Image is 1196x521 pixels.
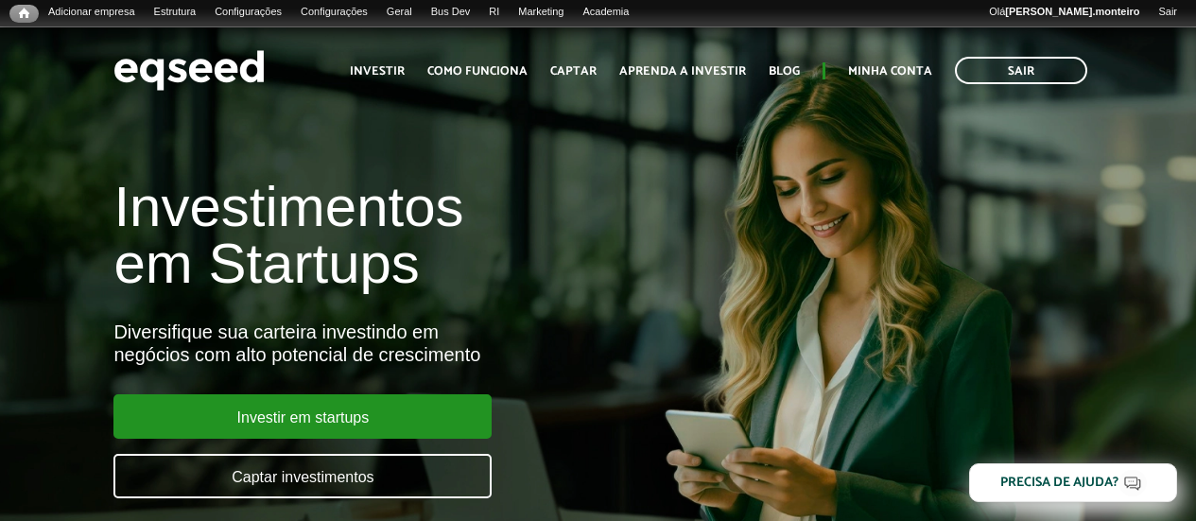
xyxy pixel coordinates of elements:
[955,57,1087,84] a: Sair
[39,5,145,20] a: Adicionar empresa
[769,65,800,78] a: Blog
[113,45,265,96] img: EqSeed
[113,394,492,439] a: Investir em startups
[113,321,684,366] div: Diversifique sua carteira investindo em negócios com alto potencial de crescimento
[113,179,684,292] h1: Investimentos em Startups
[377,5,422,20] a: Geral
[1005,6,1139,17] strong: [PERSON_NAME].monteiro
[113,454,492,498] a: Captar investimentos
[1149,5,1187,20] a: Sair
[509,5,573,20] a: Marketing
[205,5,291,20] a: Configurações
[573,5,638,20] a: Academia
[550,65,597,78] a: Captar
[619,65,746,78] a: Aprenda a investir
[350,65,405,78] a: Investir
[479,5,509,20] a: RI
[848,65,932,78] a: Minha conta
[145,5,206,20] a: Estrutura
[422,5,480,20] a: Bus Dev
[979,5,1149,20] a: Olá[PERSON_NAME].monteiro
[9,5,39,23] a: Início
[19,7,29,20] span: Início
[291,5,377,20] a: Configurações
[427,65,528,78] a: Como funciona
